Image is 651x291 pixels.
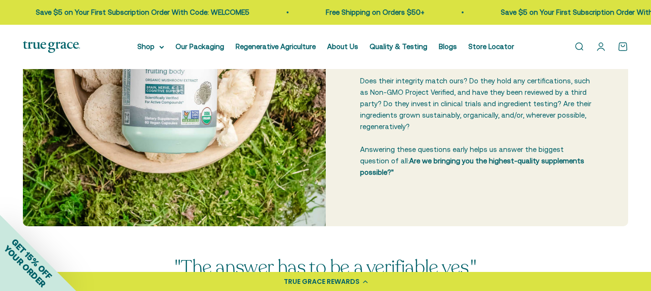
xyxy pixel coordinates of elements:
span: GET 15% OFF [10,237,54,281]
p: "The answer has to be a verifiable yes." [175,257,476,278]
a: Regenerative Agriculture [236,42,316,50]
p: Save $5 on Your First Subscription Order With Code: WELCOME5 [34,7,248,18]
div: TRUE GRACE REWARDS [284,277,360,287]
a: Our Packaging [176,42,224,50]
a: About Us [327,42,358,50]
span: YOUR ORDER [2,243,48,289]
a: Free Shipping on Orders $50+ [324,8,423,16]
a: Store Locator [468,42,514,50]
summary: Shop [137,41,164,52]
strong: Are we bringing you the highest-quality supplements possible?" [360,157,584,176]
a: Quality & Testing [370,42,427,50]
p: "At True Grace, our rigorous focus on quality and transparency starts well before any capsules ar... [360,30,594,178]
a: Blogs [439,42,457,50]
